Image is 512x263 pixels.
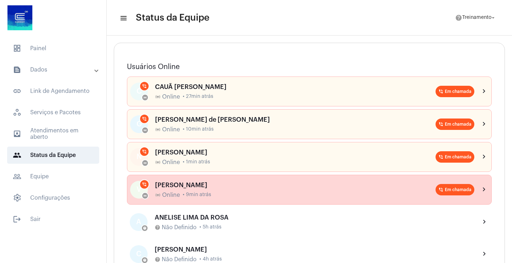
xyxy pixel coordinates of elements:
mat-icon: help [155,225,160,230]
span: Não Definido [162,256,197,263]
mat-icon: online_prediction [155,94,161,100]
div: C [130,245,148,263]
div: C [130,83,148,100]
mat-icon: online_prediction [155,192,161,198]
div: [PERSON_NAME] [155,149,436,156]
mat-icon: help [455,14,462,21]
div: [PERSON_NAME] de [PERSON_NAME] [155,116,436,123]
mat-chip: Em chamada [436,151,474,163]
span: Equipe [7,168,99,185]
mat-icon: chevron_right [480,185,489,194]
mat-icon: sidenav icon [13,151,21,159]
mat-icon: online_prediction [143,194,147,198]
span: sidenav icon [13,44,21,53]
div: [PERSON_NAME] [155,182,436,189]
span: Link de Agendamento [7,83,99,100]
h3: Usuários Online [127,63,492,71]
mat-icon: phone_in_talk [438,154,443,159]
mat-icon: online_prediction [143,128,147,132]
mat-icon: chevron_right [480,218,489,226]
mat-icon: phone_in_talk [142,182,147,187]
mat-icon: phone_in_talk [438,122,443,127]
div: [PERSON_NAME] [155,246,475,253]
span: Treinamento [462,15,491,20]
span: • 9min atrás [183,192,211,198]
span: Atendimentos em aberto [7,125,99,142]
mat-icon: chevron_right [480,87,489,96]
span: Online [162,126,180,133]
mat-icon: sidenav icon [13,65,21,74]
span: • 27min atrás [183,94,213,99]
span: Não Definido [162,224,197,231]
mat-icon: sidenav icon [13,130,21,138]
mat-icon: chevron_right [480,153,489,161]
span: Status da Equipe [136,12,209,23]
button: Treinamento [451,11,501,25]
mat-icon: online_prediction [155,159,161,165]
div: G [130,115,148,133]
mat-panel-title: Dados [13,65,95,74]
mat-icon: phone_in_talk [438,89,443,94]
div: CAUÃ [PERSON_NAME] [155,83,436,90]
div: N [130,148,148,166]
mat-chip: Em chamada [436,184,474,195]
mat-icon: phone_in_talk [438,187,443,192]
span: Status da Equipe [7,147,99,164]
mat-icon: help [155,257,160,262]
span: Online [162,159,180,165]
mat-icon: help [143,226,146,230]
mat-icon: phone_in_talk [142,149,147,154]
mat-icon: arrow_drop_down [490,15,496,21]
span: sidenav icon [13,194,21,202]
mat-icon: sidenav icon [119,14,127,22]
mat-icon: online_prediction [155,127,161,132]
mat-expansion-panel-header: sidenav iconDados [4,61,106,78]
mat-icon: chevron_right [480,250,489,258]
div: V [130,181,148,199]
mat-icon: sidenav icon [13,87,21,95]
span: Online [162,94,180,100]
mat-icon: phone_in_talk [142,84,147,89]
span: Serviços e Pacotes [7,104,99,121]
span: sidenav icon [13,108,21,117]
div: ANELISE LIMA DA ROSA [155,214,475,221]
span: • 5h atrás [199,225,222,230]
mat-chip: Em chamada [436,86,474,97]
mat-icon: online_prediction [143,96,147,99]
span: Online [162,192,180,198]
mat-icon: online_prediction [143,161,147,165]
div: A [130,213,148,231]
span: Sair [7,211,99,228]
mat-icon: sidenav icon [13,215,21,223]
mat-chip: Em chamada [436,119,474,130]
img: d4669ae0-8c07-2337-4f67-34b0df7f5ae4.jpeg [6,4,34,32]
mat-icon: phone_in_talk [142,116,147,121]
mat-icon: sidenav icon [13,172,21,181]
span: Painel [7,40,99,57]
span: • 10min atrás [183,127,214,132]
span: • 4h atrás [199,257,222,262]
mat-icon: chevron_right [480,120,489,128]
mat-icon: help [143,258,146,262]
span: Configurações [7,189,99,206]
span: • 1min atrás [183,159,210,165]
